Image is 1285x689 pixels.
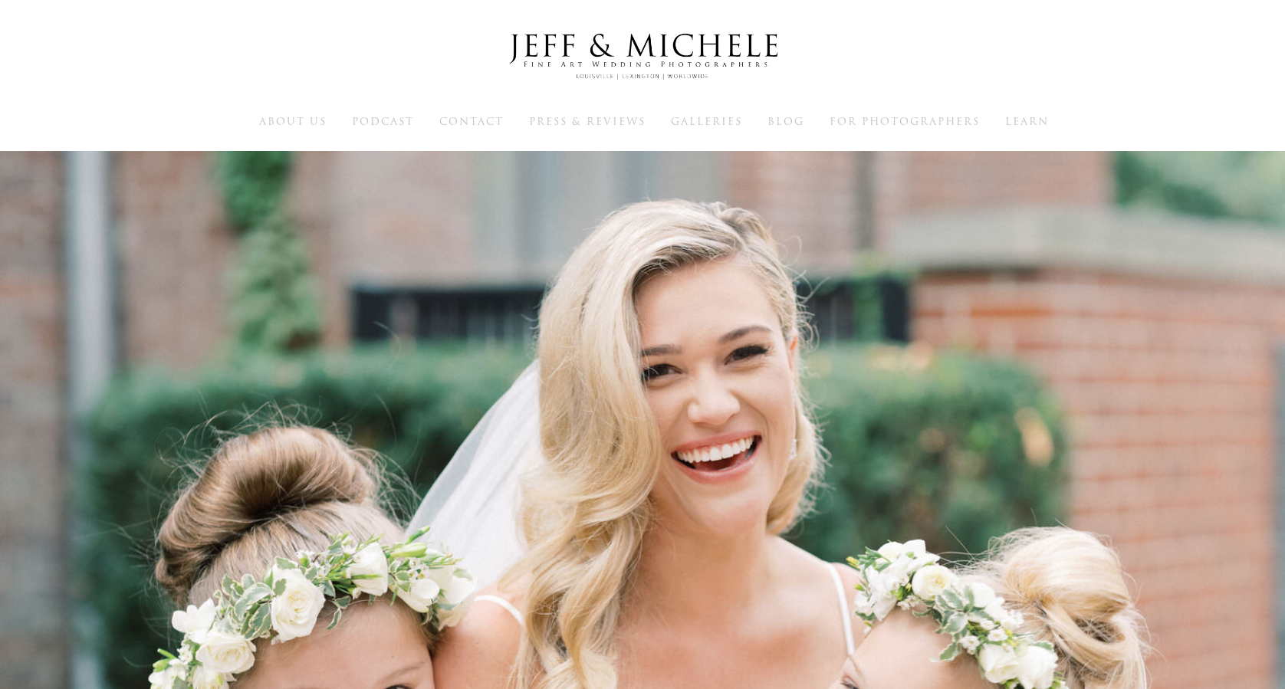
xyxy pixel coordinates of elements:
[671,114,742,129] span: Galleries
[767,114,804,129] span: Blog
[529,114,646,129] span: Press & Reviews
[1005,114,1049,129] span: Learn
[671,114,742,128] a: Galleries
[529,114,646,128] a: Press & Reviews
[439,114,504,129] span: Contact
[489,19,796,94] img: Louisville Wedding Photographers - Jeff & Michele Wedding Photographers
[767,114,804,128] a: Blog
[352,114,414,129] span: Podcast
[439,114,504,128] a: Contact
[352,114,414,128] a: Podcast
[259,114,327,129] span: About Us
[1005,114,1049,128] a: Learn
[830,114,980,129] span: For Photographers
[830,114,980,128] a: For Photographers
[259,114,327,128] a: About Us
